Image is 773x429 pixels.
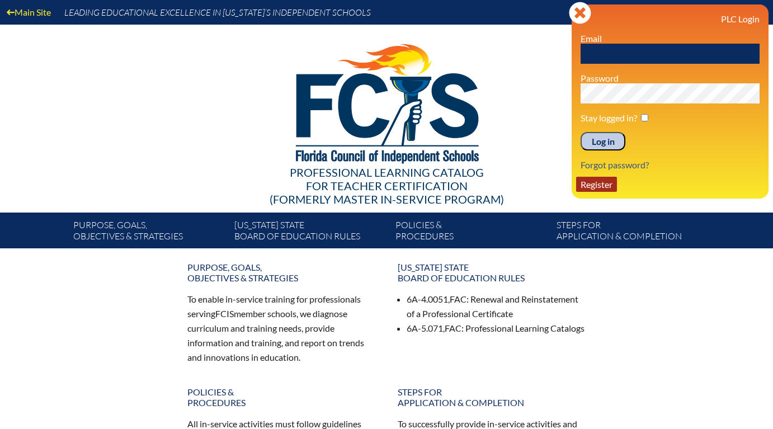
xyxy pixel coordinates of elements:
[581,132,625,151] input: Log in
[271,25,502,177] img: FCISlogo221.eps
[576,177,617,192] a: Register
[230,217,391,248] a: [US_STATE] StateBoard of Education rules
[181,382,382,412] a: Policies &Procedures
[187,292,375,364] p: To enable in-service training for professionals serving member schools, we diagnose curriculum an...
[581,112,637,123] label: Stay logged in?
[64,166,709,206] div: Professional Learning Catalog (formerly Master In-service Program)
[407,292,586,321] li: 6A-4.0051, : Renewal and Reinstatement of a Professional Certificate
[69,217,230,248] a: Purpose, goals,objectives & strategies
[2,4,55,20] a: Main Site
[445,323,461,333] span: FAC
[450,294,466,304] span: FAC
[569,2,591,24] svg: Close
[581,13,760,24] h3: PLC Login
[552,217,713,248] a: Steps forapplication & completion
[391,257,592,287] a: [US_STATE] StateBoard of Education rules
[215,308,234,319] span: FCIS
[391,382,592,412] a: Steps forapplication & completion
[181,257,382,287] a: Purpose, goals,objectives & strategies
[407,321,586,336] li: 6A-5.071, : Professional Learning Catalogs
[576,157,653,172] a: Forgot password?
[581,33,602,44] label: Email
[581,73,619,83] label: Password
[391,217,552,248] a: Policies &Procedures
[306,179,468,192] span: for Teacher Certification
